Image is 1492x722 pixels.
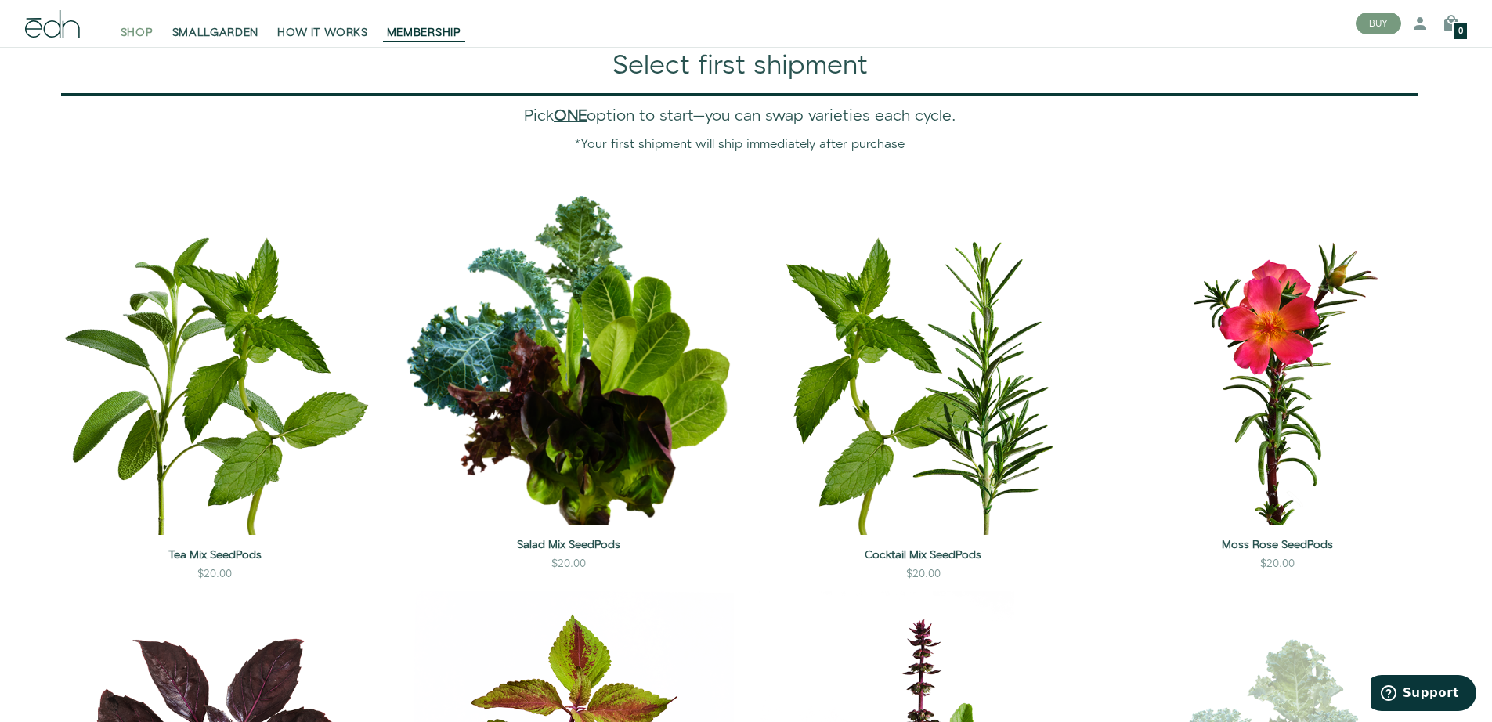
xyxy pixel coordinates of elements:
[50,196,379,536] img: Tea Mix SeedPods
[554,105,587,127] b: ONE
[50,547,379,563] a: Tea Mix SeedPods
[378,6,471,41] a: MEMBERSHIP
[25,8,1454,164] div: STEP 1
[551,556,586,572] div: $20.00
[163,6,269,41] a: SMALLGARDEN
[25,108,1454,125] h3: Pick option to start—you can swap varieties each cycle.
[759,196,1088,536] img: Cocktail Mix SeedPods
[759,547,1088,563] a: Cocktail Mix SeedPods
[1458,27,1463,36] span: 0
[387,25,461,41] span: MEMBERSHIP
[404,537,733,553] a: Salad Mix SeedPods
[1371,675,1476,714] iframe: Opens a widget where you can find more information
[277,25,367,41] span: HOW IT WORKS
[906,566,941,582] div: $20.00
[1113,196,1442,525] img: Moss Rose SeedPods
[172,25,259,41] span: SMALLGARDEN
[121,25,154,41] span: SHOP
[25,138,1454,152] h4: *Your first shipment will ship immediately after purchase
[268,6,377,41] a: HOW IT WORKS
[1260,556,1295,572] div: $20.00
[404,196,733,525] img: Salad Mix SeedPods
[1356,13,1401,34] button: BUY
[1113,537,1442,553] a: Moss Rose SeedPods
[111,6,163,41] a: SHOP
[197,566,232,582] div: $20.00
[25,52,1454,81] h1: Select first shipment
